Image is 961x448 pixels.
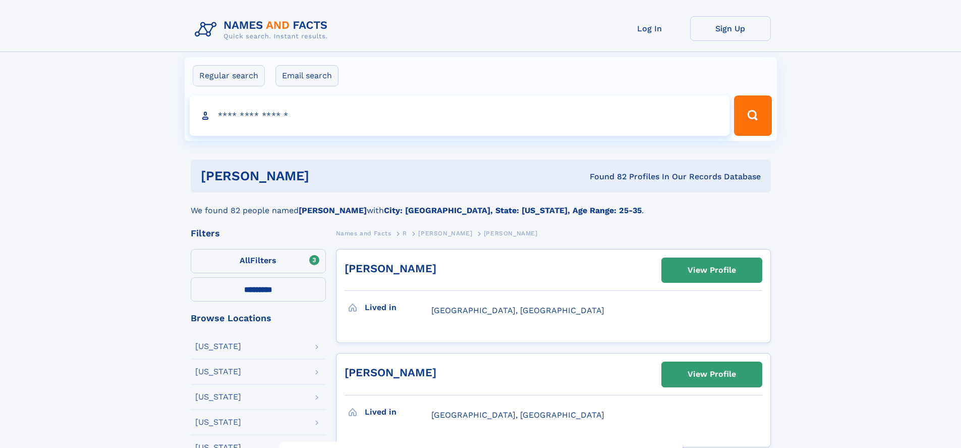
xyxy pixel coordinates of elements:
[662,362,762,386] a: View Profile
[195,342,241,351] div: [US_STATE]
[449,171,761,182] div: Found 82 Profiles In Our Records Database
[690,16,771,41] a: Sign Up
[484,230,538,237] span: [PERSON_NAME]
[275,65,338,86] label: Email search
[365,299,431,316] h3: Lived in
[299,206,367,215] b: [PERSON_NAME]
[431,306,604,315] span: [GEOGRAPHIC_DATA], [GEOGRAPHIC_DATA]
[336,227,391,239] a: Names and Facts
[190,95,730,136] input: search input
[688,363,736,386] div: View Profile
[195,368,241,376] div: [US_STATE]
[345,366,436,379] a: [PERSON_NAME]
[431,410,604,420] span: [GEOGRAPHIC_DATA], [GEOGRAPHIC_DATA]
[345,262,436,275] a: [PERSON_NAME]
[662,258,762,282] a: View Profile
[688,259,736,282] div: View Profile
[193,65,265,86] label: Regular search
[191,314,326,323] div: Browse Locations
[403,227,407,239] a: R
[365,404,431,421] h3: Lived in
[240,256,250,265] span: All
[195,418,241,426] div: [US_STATE]
[609,16,690,41] a: Log In
[191,249,326,273] label: Filters
[191,192,771,217] div: We found 82 people named with .
[191,16,336,43] img: Logo Names and Facts
[403,230,407,237] span: R
[734,95,771,136] button: Search Button
[195,393,241,401] div: [US_STATE]
[418,230,472,237] span: [PERSON_NAME]
[191,229,326,238] div: Filters
[201,170,449,182] h1: [PERSON_NAME]
[384,206,642,215] b: City: [GEOGRAPHIC_DATA], State: [US_STATE], Age Range: 25-35
[418,227,472,239] a: [PERSON_NAME]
